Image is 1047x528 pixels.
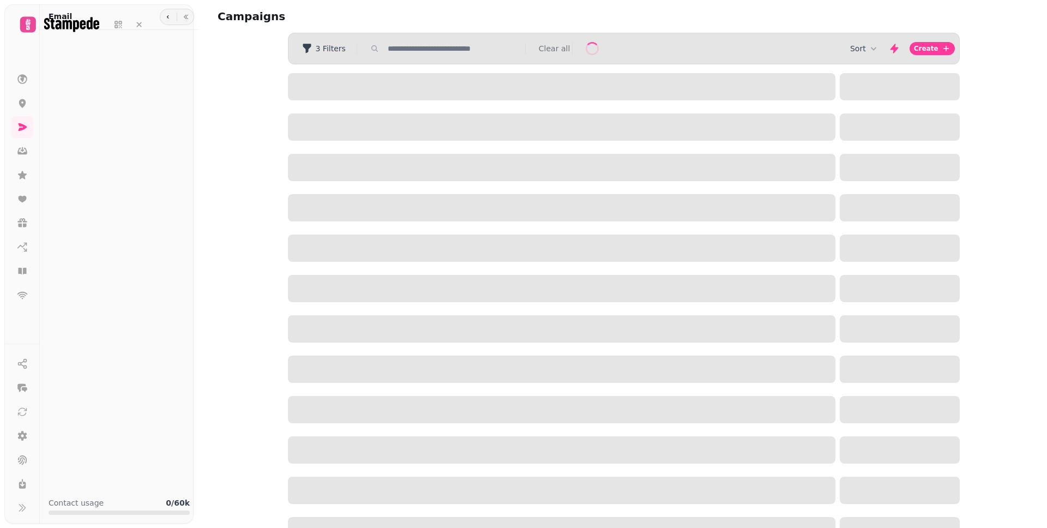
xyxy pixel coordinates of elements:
[49,497,104,508] p: Contact usage
[539,43,570,54] button: Clear all
[910,42,955,55] button: Create
[914,45,938,52] span: Create
[49,11,72,22] h2: Email
[218,9,427,24] h2: Campaigns
[293,40,354,57] button: 3 Filters
[850,43,879,54] button: Sort
[316,45,346,52] span: 3 Filters
[166,499,190,507] b: 0 / 60k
